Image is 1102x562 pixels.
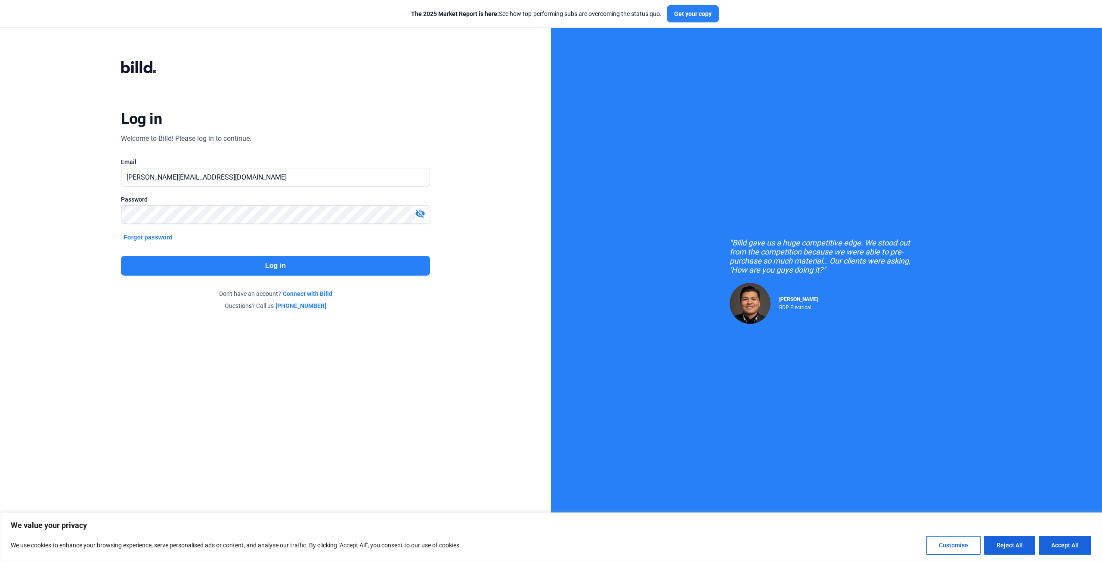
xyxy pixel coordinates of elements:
img: Raul Pacheco [730,283,771,324]
p: We use cookies to enhance your browsing experience, serve personalised ads or content, and analys... [11,540,461,550]
mat-icon: visibility_off [415,208,425,219]
button: Log in [121,256,430,276]
button: Get your copy [667,5,719,22]
div: Questions? Call us [121,301,430,310]
div: See how top-performing subs are overcoming the status quo. [411,9,662,18]
div: Don't have an account? [121,289,430,298]
div: Email [121,158,430,166]
span: [PERSON_NAME] [779,296,818,302]
button: Accept All [1039,536,1091,555]
p: We value your privacy [11,520,1091,531]
button: Forgot password [121,233,175,242]
button: Reject All [984,536,1035,555]
div: "Billd gave us a huge competitive edge. We stood out from the competition because we were able to... [730,238,923,274]
div: Log in [121,109,162,128]
span: The 2025 Market Report is here: [411,10,499,17]
div: Password [121,195,430,204]
div: RDP Electrical [779,302,818,310]
button: Customise [926,536,981,555]
div: Welcome to Billd! Please log in to continue. [121,134,251,144]
a: [PHONE_NUMBER] [275,301,326,310]
a: Connect with Billd [283,289,332,298]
